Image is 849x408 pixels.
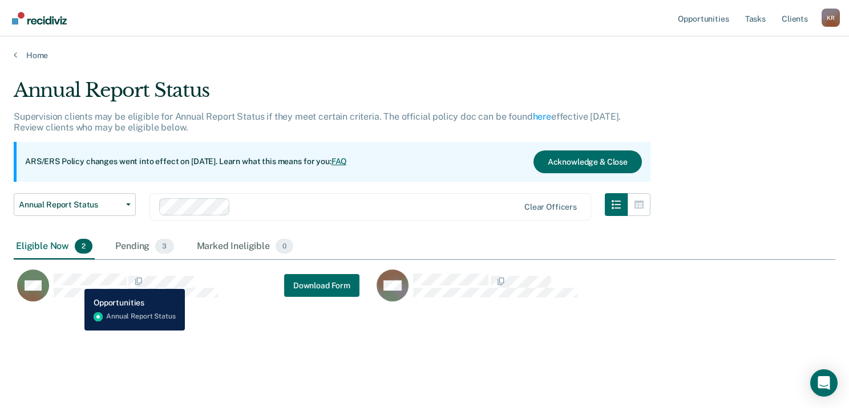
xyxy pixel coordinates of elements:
[113,234,176,259] div: Pending3
[14,50,835,60] a: Home
[75,239,92,254] span: 2
[284,274,359,297] button: Download Form
[822,9,840,27] button: Profile dropdown button
[524,202,577,212] div: Clear officers
[12,12,67,25] img: Recidiviz
[195,234,296,259] div: Marked Ineligible0
[533,150,642,173] button: Acknowledge & Close
[331,157,347,166] a: FAQ
[155,239,173,254] span: 3
[533,111,551,122] a: here
[14,193,136,216] button: Annual Report Status
[373,269,733,315] div: CaseloadOpportunityCell-01017997
[25,156,347,168] p: ARS/ERS Policy changes went into effect on [DATE]. Learn what this means for you:
[14,269,373,315] div: CaseloadOpportunityCell-02343203
[14,79,650,111] div: Annual Report Status
[284,274,359,297] a: Navigate to form link
[822,9,840,27] div: K R
[14,111,621,133] p: Supervision clients may be eligible for Annual Report Status if they meet certain criteria. The o...
[14,234,95,259] div: Eligible Now2
[810,369,838,397] div: Open Intercom Messenger
[19,200,122,210] span: Annual Report Status
[276,239,293,254] span: 0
